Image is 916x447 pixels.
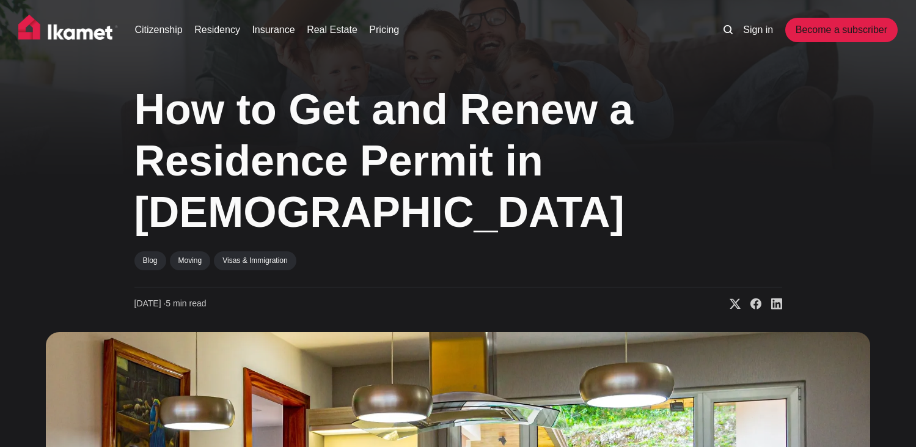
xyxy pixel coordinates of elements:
a: Blog [134,251,166,270]
a: Insurance [252,23,295,37]
a: Share on X [720,298,741,310]
a: Moving [170,251,211,270]
h1: How to Get and Renew a Residence Permit in [DEMOGRAPHIC_DATA] [134,84,660,238]
span: [DATE] ∙ [134,298,166,308]
a: Visas & Immigration [214,251,296,270]
a: Share on Facebook [741,298,761,310]
a: Pricing [369,23,399,37]
a: Become a subscriber [785,18,898,42]
a: Citizenship [134,23,182,37]
a: Residency [194,23,240,37]
time: 5 min read [134,298,207,310]
a: Sign in [743,23,773,37]
a: Share on Linkedin [761,298,782,310]
a: Real Estate [307,23,357,37]
img: Ikamet home [18,15,119,45]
